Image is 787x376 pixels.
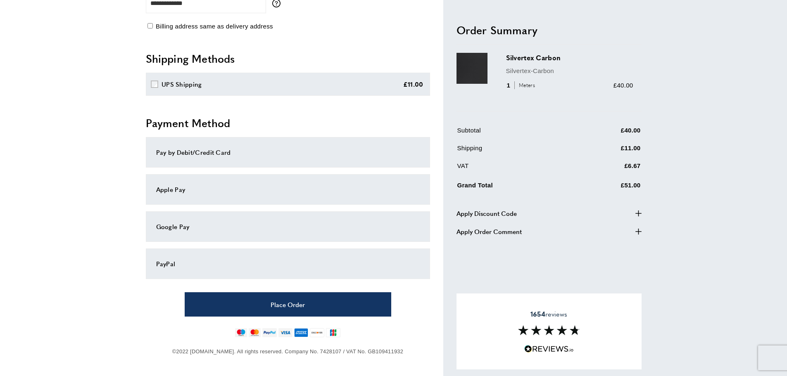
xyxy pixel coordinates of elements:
span: Apply Order Comment [457,226,522,236]
img: discover [310,328,324,337]
img: american-express [294,328,309,337]
div: £11.00 [403,79,423,89]
img: Reviews.io 5 stars [524,345,574,353]
img: mastercard [249,328,261,337]
h2: Payment Method [146,116,430,130]
div: Google Pay [156,222,420,232]
div: Apple Pay [156,184,420,194]
span: ©2022 [DOMAIN_NAME]. All rights reserved. Company No. 7428107 / VAT No. GB109411932 [172,348,403,355]
span: £40.00 [613,81,633,88]
div: Pay by Debit/Credit Card [156,147,420,157]
div: 1 [506,80,538,90]
div: UPS Shipping [162,79,202,89]
td: £6.67 [575,161,640,177]
input: Billing address same as delivery address [147,23,153,28]
h3: Silvertex Carbon [506,53,633,62]
td: Shipping [457,143,575,159]
img: paypal [262,328,277,337]
h2: Order Summary [457,22,642,37]
span: Apply Discount Code [457,208,517,218]
span: reviews [530,310,567,318]
p: Silvertex-Carbon [506,66,633,76]
div: PayPal [156,259,420,269]
img: maestro [235,328,247,337]
img: Silvertex Carbon [457,53,487,84]
span: Meters [514,81,537,89]
td: £11.00 [575,143,640,159]
img: jcb [326,328,340,337]
img: visa [278,328,292,337]
span: Billing address same as delivery address [156,23,273,30]
td: Subtotal [457,125,575,141]
td: VAT [457,161,575,177]
td: £51.00 [575,178,640,196]
img: Reviews section [518,325,580,335]
h2: Shipping Methods [146,51,430,66]
td: Grand Total [457,178,575,196]
td: £40.00 [575,125,640,141]
strong: 1654 [530,309,545,319]
button: Place Order [185,292,391,317]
